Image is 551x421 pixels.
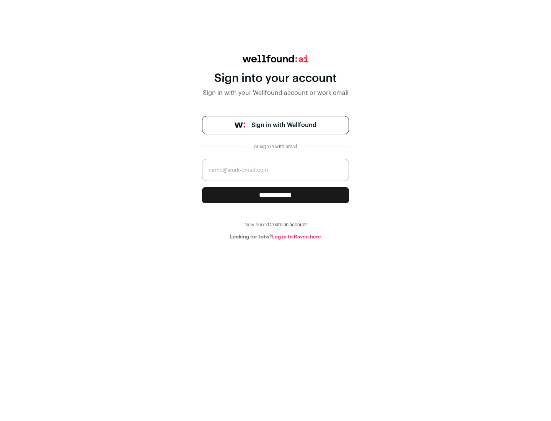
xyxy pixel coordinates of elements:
[202,116,349,134] a: Sign in with Wellfound
[235,122,245,128] img: wellfound-symbol-flush-black-fb3c872781a75f747ccb3a119075da62bfe97bd399995f84a933054e44a575c4.png
[202,159,349,181] input: name@work-email.com
[251,144,300,150] div: or sign in with email
[272,234,321,239] a: Log in to Raven here
[202,222,349,228] div: New here?
[251,121,316,130] span: Sign in with Wellfound
[202,234,349,240] div: Looking for Jobs?
[202,88,349,98] div: Sign in with your Wellfound account or work email
[243,55,308,62] img: wellfound:ai
[202,72,349,85] div: Sign into your account
[268,222,307,227] a: Create an account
